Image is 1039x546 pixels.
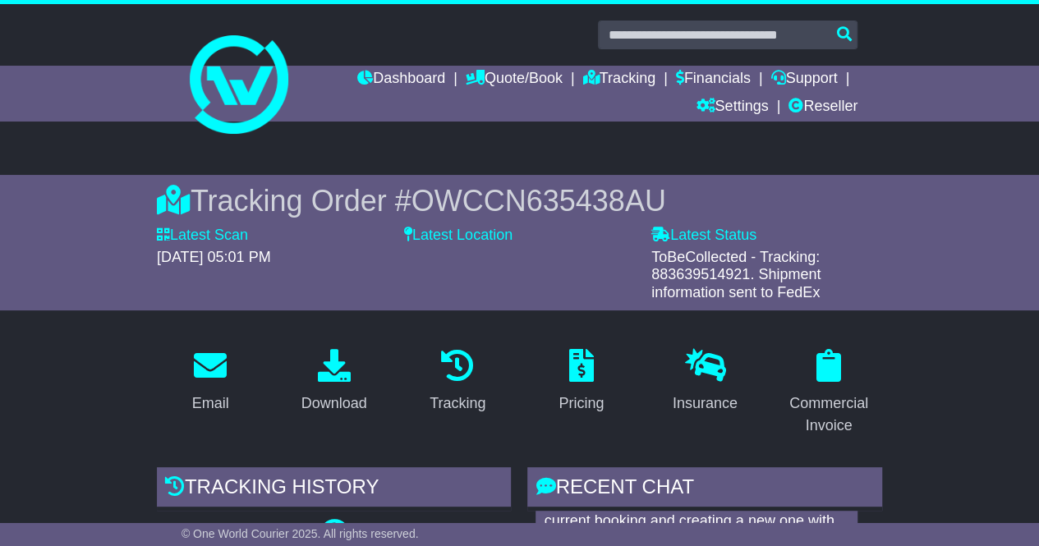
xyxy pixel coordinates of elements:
div: Commercial Invoice [786,392,872,437]
a: Pricing [548,343,614,420]
label: Latest Scan [157,227,248,245]
a: Financials [676,66,751,94]
label: Latest Status [651,227,756,245]
span: [DATE] 05:01 PM [157,249,271,265]
span: OWCCN635438AU [411,184,666,218]
label: Latest Location [404,227,513,245]
a: Tracking [583,66,655,94]
div: Download [301,392,367,415]
div: Insurance [673,392,738,415]
div: RECENT CHAT [527,467,882,512]
a: Download [291,343,378,420]
a: Reseller [788,94,857,122]
a: Email [182,343,240,420]
div: Email [192,392,229,415]
a: Tracking [419,343,496,420]
a: Insurance [662,343,748,420]
a: Support [770,66,837,94]
div: Pricing [559,392,604,415]
a: Commercial Invoice [775,343,883,443]
div: Tracking history [157,467,512,512]
a: Dashboard [357,66,445,94]
div: Tracking [430,392,485,415]
a: Quote/Book [466,66,563,94]
a: Settings [696,94,768,122]
div: Tracking Order # [157,183,882,218]
span: © One World Courier 2025. All rights reserved. [182,527,419,540]
span: ToBeCollected - Tracking: 883639514921. Shipment information sent to FedEx [651,249,821,301]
